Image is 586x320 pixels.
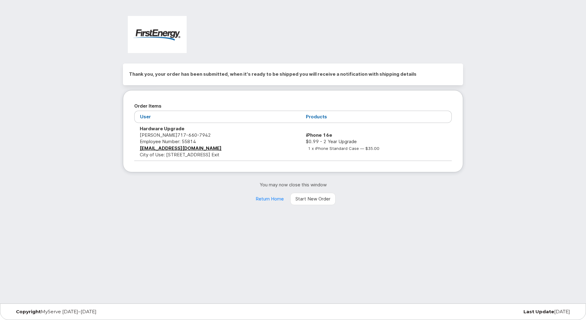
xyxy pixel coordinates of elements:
[11,309,199,314] div: MyServe [DATE]–[DATE]
[308,146,379,151] small: 1 x iPhone Standard Case — $35.00
[186,132,197,138] span: 660
[197,132,211,138] span: 7942
[290,193,336,205] a: Start New Order
[177,132,211,138] span: 717
[523,309,554,314] strong: Last Update
[306,132,332,138] strong: iPhone 16e
[300,123,452,161] td: $0.99 - 2 Year Upgrade
[129,70,457,79] h2: Thank you, your order has been submitted, when it's ready to be shipped you will receive a notifi...
[250,193,289,205] a: Return Home
[140,126,185,131] strong: Hardware Upgrade
[134,123,300,161] td: [PERSON_NAME] City of Use: [STREET_ADDRESS] Exit
[387,309,575,314] div: [DATE]
[140,145,222,151] a: [EMAIL_ADDRESS][DOMAIN_NAME]
[134,101,452,111] h2: Order Items
[128,16,187,53] img: FirstEnergy Corp
[123,181,463,188] p: You may now close this window
[300,111,452,123] th: Products
[140,139,196,144] span: Employee Number: 55814
[134,111,300,123] th: User
[16,309,41,314] strong: Copyright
